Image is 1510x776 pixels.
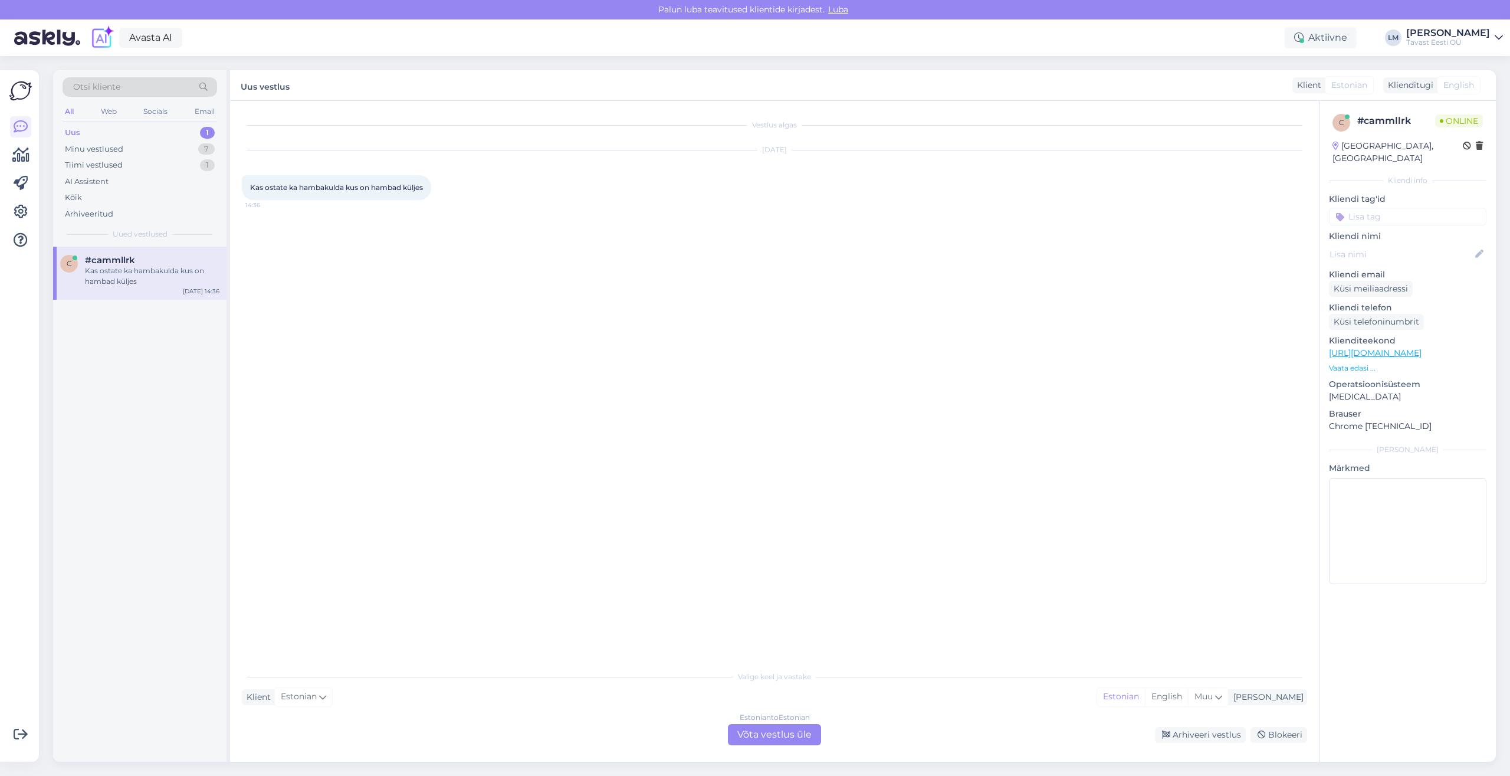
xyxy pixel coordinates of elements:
[65,159,123,171] div: Tiimi vestlused
[85,266,219,287] div: Kas ostate ka hambakulda kus on hambad küljes
[65,127,80,139] div: Uus
[1331,79,1367,91] span: Estonian
[1329,281,1413,297] div: Küsi meiliaadressi
[1443,79,1474,91] span: English
[1406,38,1490,47] div: Tavast Eesti OÜ
[1329,335,1486,347] p: Klienditeekond
[65,192,82,204] div: Kõik
[1229,691,1304,703] div: [PERSON_NAME]
[200,159,215,171] div: 1
[1329,378,1486,391] p: Operatsioonisüsteem
[728,724,821,745] div: Võta vestlus üle
[242,691,271,703] div: Klient
[1330,248,1473,261] input: Lisa nimi
[1329,193,1486,205] p: Kliendi tag'id
[1329,420,1486,433] p: Chrome [TECHNICAL_ID]
[1339,118,1344,127] span: c
[1329,175,1486,186] div: Kliendi info
[245,201,290,209] span: 14:36
[1383,79,1433,91] div: Klienditugi
[85,255,135,266] span: #cammllrk
[63,104,76,119] div: All
[1406,28,1503,47] a: [PERSON_NAME]Tavast Eesti OÜ
[1385,30,1401,46] div: LM
[65,208,113,220] div: Arhiveeritud
[1329,230,1486,243] p: Kliendi nimi
[1329,269,1486,281] p: Kliendi email
[281,690,317,703] span: Estonian
[1357,114,1435,128] div: # cammllrk
[65,176,109,188] div: AI Assistent
[1145,688,1188,706] div: English
[1097,688,1145,706] div: Estonian
[119,28,182,48] a: Avasta AI
[740,712,810,723] div: Estonian to Estonian
[198,143,215,155] div: 7
[73,81,120,93] span: Otsi kliente
[1332,140,1463,165] div: [GEOGRAPHIC_DATA], [GEOGRAPHIC_DATA]
[1250,727,1307,743] div: Blokeeri
[192,104,217,119] div: Email
[90,25,114,50] img: explore-ai
[67,259,72,268] span: c
[1329,391,1486,403] p: [MEDICAL_DATA]
[65,143,123,155] div: Minu vestlused
[1329,302,1486,314] p: Kliendi telefon
[242,120,1307,130] div: Vestlus algas
[200,127,215,139] div: 1
[9,80,32,102] img: Askly Logo
[250,183,423,192] span: Kas ostate ka hambakulda kus on hambad küljes
[242,672,1307,682] div: Valige keel ja vastake
[825,4,852,15] span: Luba
[1329,363,1486,374] p: Vaata edasi ...
[1329,462,1486,474] p: Märkmed
[1329,444,1486,455] div: [PERSON_NAME]
[141,104,170,119] div: Socials
[1329,314,1424,330] div: Küsi telefoninumbrit
[1292,79,1321,91] div: Klient
[113,229,168,240] span: Uued vestlused
[1285,27,1357,48] div: Aktiivne
[99,104,119,119] div: Web
[1194,691,1213,702] span: Muu
[1329,408,1486,420] p: Brauser
[242,145,1307,155] div: [DATE]
[241,77,290,93] label: Uus vestlus
[1155,727,1246,743] div: Arhiveeri vestlus
[1329,348,1422,358] a: [URL][DOMAIN_NAME]
[183,287,219,296] div: [DATE] 14:36
[1406,28,1490,38] div: [PERSON_NAME]
[1435,114,1483,127] span: Online
[1329,208,1486,225] input: Lisa tag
